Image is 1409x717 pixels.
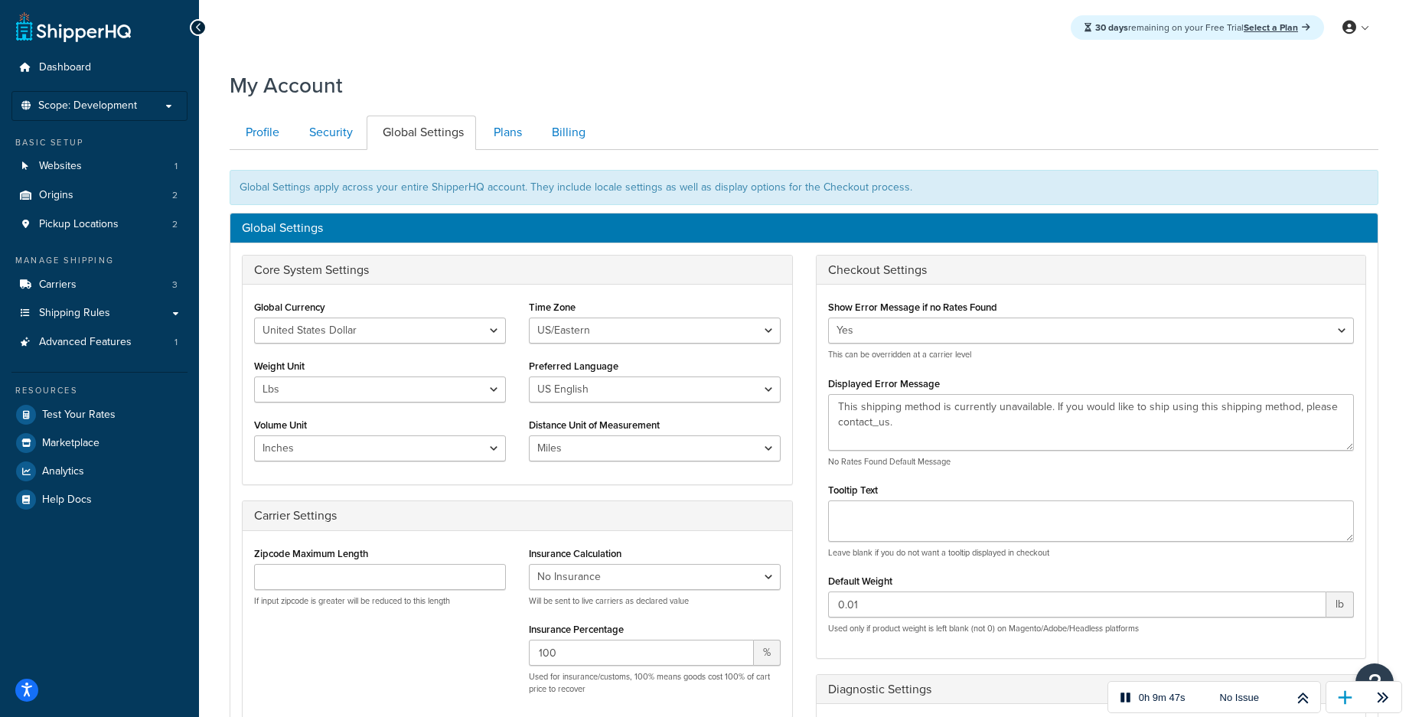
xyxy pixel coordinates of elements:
[254,263,781,277] h3: Core System Settings
[42,409,116,422] span: Test Your Rates
[42,465,84,478] span: Analytics
[11,271,188,299] li: Carriers
[478,116,534,150] a: Plans
[828,623,1355,634] p: Used only if product weight is left blank (not 0) on Magento/Adobe/Headless platforms
[529,595,781,607] p: Will be sent to live carriers as declared value
[529,419,660,431] label: Distance Unit of Measurement
[293,116,365,150] a: Security
[11,152,188,181] li: Websites
[828,349,1355,360] p: This can be overridden at a carrier level
[11,254,188,267] div: Manage Shipping
[39,307,110,320] span: Shipping Rules
[828,575,892,587] label: Default Weight
[254,548,368,559] label: Zipcode Maximum Length
[529,301,576,313] label: Time Zone
[828,301,997,313] label: Show Error Message if no Rates Found
[230,170,1378,205] div: Global Settings apply across your entire ShipperHQ account. They include locale settings as well ...
[174,160,178,173] span: 1
[11,181,188,210] a: Origins 2
[11,152,188,181] a: Websites 1
[39,279,77,292] span: Carriers
[42,494,92,507] span: Help Docs
[828,378,940,389] label: Displayed Error Message
[529,548,621,559] label: Insurance Calculation
[254,595,506,607] p: If input zipcode is greater will be reduced to this length
[828,683,1355,696] h3: Diagnostic Settings
[11,384,188,397] div: Resources
[11,328,188,357] a: Advanced Features 1
[828,263,1355,277] h3: Checkout Settings
[11,401,188,429] a: Test Your Rates
[11,299,188,328] a: Shipping Rules
[230,116,292,150] a: Profile
[11,458,188,485] a: Analytics
[39,218,119,231] span: Pickup Locations
[11,210,188,239] li: Pickup Locations
[828,394,1355,451] textarea: This shipping method is currently unavailable. If you would like to ship using this shipping meth...
[39,189,73,202] span: Origins
[172,218,178,231] span: 2
[16,11,131,42] a: ShipperHQ Home
[172,189,178,202] span: 2
[529,360,618,372] label: Preferred Language
[11,210,188,239] a: Pickup Locations 2
[39,336,132,349] span: Advanced Features
[1244,21,1310,34] a: Select a Plan
[828,456,1355,468] p: No Rates Found Default Message
[174,336,178,349] span: 1
[254,509,781,523] h3: Carrier Settings
[828,547,1355,559] p: Leave blank if you do not want a tooltip displayed in checkout
[254,419,307,431] label: Volume Unit
[11,328,188,357] li: Advanced Features
[172,279,178,292] span: 3
[529,624,624,635] label: Insurance Percentage
[11,486,188,513] a: Help Docs
[754,640,781,666] span: %
[11,136,188,149] div: Basic Setup
[367,116,476,150] a: Global Settings
[1095,21,1128,34] strong: 30 days
[11,429,188,457] a: Marketplace
[230,70,343,100] h1: My Account
[42,437,99,450] span: Marketplace
[1326,592,1354,618] span: lb
[39,160,82,173] span: Websites
[11,54,188,82] a: Dashboard
[1071,15,1324,40] div: remaining on your Free Trial
[828,484,878,496] label: Tooltip Text
[39,61,91,74] span: Dashboard
[254,360,305,372] label: Weight Unit
[11,271,188,299] a: Carriers 3
[11,181,188,210] li: Origins
[1355,663,1394,702] button: Open Resource Center
[254,301,325,313] label: Global Currency
[529,671,781,695] p: Used for insurance/customs, 100% means goods cost 100% of cart price to recover
[38,99,137,112] span: Scope: Development
[242,221,1366,235] h3: Global Settings
[536,116,598,150] a: Billing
